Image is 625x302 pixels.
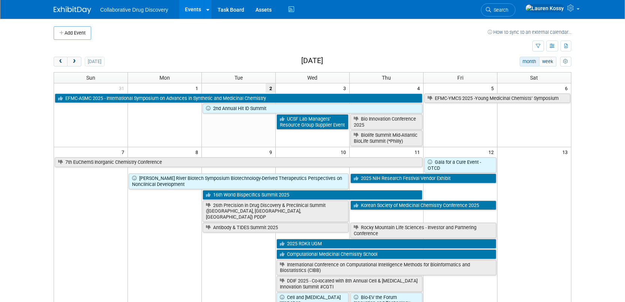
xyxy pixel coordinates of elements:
a: Gala for a Cure Event - OTCD [424,157,496,173]
a: UCSF Lab Managers’ Resource Group Supplier Event [276,114,349,130]
a: Rocky Mountain Life Sciences - Investor and Partnering Conference [350,223,496,238]
span: 6 [564,83,571,93]
span: 1 [195,83,201,93]
button: next [67,57,81,66]
a: [PERSON_NAME] River Biotech Symposium Biotechnology-Derived Therapeutics Perspectives on Nonclini... [129,174,349,189]
span: Collaborative Drug Discovery [100,7,168,13]
span: Wed [307,75,317,81]
span: Sun [86,75,95,81]
span: Tue [234,75,243,81]
a: Computational Medicinal Chemistry School [276,249,496,259]
a: Search [481,3,515,17]
button: [DATE] [85,57,105,66]
a: 2025 NIH Research Festival Vendor Exhibit [350,174,496,183]
span: Sat [530,75,538,81]
a: Antibody & TIDES Summit 2025 [203,223,349,233]
span: 7 [121,147,128,157]
a: Korean Society of Medicinal Chemistry Conference 2025 [350,201,496,210]
a: 16th World Bispecifics Summit 2025 [203,190,422,200]
span: Thu [382,75,391,81]
span: Fri [457,75,463,81]
span: 12 [488,147,497,157]
button: myCustomButton [560,57,571,66]
span: Search [491,7,508,13]
span: 10 [340,147,349,157]
span: 2 [266,83,275,93]
a: DDIF 2025 - Co-located with 8th Annual Cell & [MEDICAL_DATA] Innovation Summit #CGTI [276,276,422,291]
a: EFMC-ASMC 2025 - International Symposium on Advances in Synthetic and Medicinal Chemistry [55,94,422,103]
a: 26th Precision in Drug Discovery & Preclinical Summit ([GEOGRAPHIC_DATA], [GEOGRAPHIC_DATA], [GEO... [203,201,349,222]
button: prev [54,57,68,66]
span: 11 [414,147,423,157]
h2: [DATE] [301,57,323,65]
a: International Conference on Computational Intelligence Methods for Bioinformatics and Biostatisti... [276,260,496,275]
a: 7th EuChemS Inorganic Chemistry Conference [55,157,422,167]
span: 31 [118,83,128,93]
button: week [539,57,556,66]
span: 4 [416,83,423,93]
a: How to sync to an external calendar... [488,29,571,35]
span: 5 [490,83,497,93]
img: Lauren Kossy [525,4,564,12]
a: 2025 RDKit UGM [276,239,496,249]
span: 13 [562,147,571,157]
a: Biolife Summit Mid-Atlantic BioLife Summit (*Philly) [350,130,422,146]
span: 9 [269,147,275,157]
i: Personalize Calendar [563,59,568,64]
img: ExhibitDay [54,6,91,14]
button: month [520,57,539,66]
a: Bio Innovation Conference 2025 [350,114,422,130]
a: EFMC-YMCS 2025 -Young Medicinal Chemists’ Symposium [424,94,570,103]
span: 8 [195,147,201,157]
a: 2nd Annual Hit ID Summit [203,104,422,113]
span: Mon [159,75,170,81]
span: 3 [343,83,349,93]
button: Add Event [54,26,91,40]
